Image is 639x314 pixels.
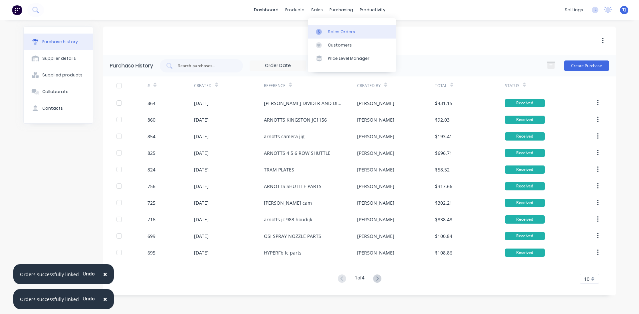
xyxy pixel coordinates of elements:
div: [DATE] [194,216,209,223]
div: $838.48 [435,216,452,223]
div: OSI SPRAY NOZZLE PARTS [264,233,321,240]
div: $92.03 [435,116,450,123]
div: Received [505,116,545,124]
div: [PERSON_NAME] [357,249,394,256]
div: $193.41 [435,133,452,140]
div: Orders successfully linked [20,296,79,303]
div: Supplied products [42,72,83,78]
div: [PERSON_NAME] cam [264,199,312,206]
div: Received [505,215,545,224]
div: [DATE] [194,199,209,206]
div: [PERSON_NAME] [357,233,394,240]
button: Undo [79,293,99,303]
div: Received [505,182,545,190]
div: Created [194,83,212,89]
div: $696.71 [435,150,452,157]
div: [DATE] [194,133,209,140]
div: [PERSON_NAME] [357,166,394,173]
div: $317.66 [435,183,452,190]
div: [DATE] [194,166,209,173]
a: dashboard [251,5,282,15]
span: × [103,294,107,304]
div: $302.21 [435,199,452,206]
a: Sales Orders [308,25,396,38]
span: TJ [622,7,626,13]
div: Supplier details [42,55,76,61]
div: Received [505,232,545,240]
div: [DATE] [194,233,209,240]
span: 10 [584,275,589,282]
div: [PERSON_NAME] DIVIDER AND DIVER LHS AND RHS [264,100,344,107]
button: Supplied products [24,67,93,83]
div: [DATE] [194,249,209,256]
div: arnotts jc 983 houdijk [264,216,312,223]
a: Customers [308,39,396,52]
div: ARNOTTS 4 5 6 ROW SHUTTLE [264,150,330,157]
div: [DATE] [194,150,209,157]
a: Price Level Manager [308,52,396,65]
button: Undo [79,268,99,278]
div: 756 [147,183,155,190]
div: Sales Orders [328,29,355,35]
div: 860 [147,116,155,123]
div: 695 [147,249,155,256]
div: Received [505,99,545,107]
div: Created By [357,83,381,89]
div: [PERSON_NAME] [357,100,394,107]
div: Status [505,83,520,89]
div: TRAM PLATES [264,166,294,173]
div: Collaborate [42,89,69,95]
div: 716 [147,216,155,223]
div: $431.15 [435,100,452,107]
div: Purchase History [110,62,153,70]
div: 699 [147,233,155,240]
div: 725 [147,199,155,206]
div: 854 [147,133,155,140]
span: × [103,269,107,279]
div: productivity [356,5,389,15]
div: products [282,5,308,15]
div: 825 [147,150,155,157]
div: Customers [328,42,352,48]
div: Received [505,149,545,157]
img: Factory [12,5,22,15]
div: ARNOTTS KINGSTON JC1156 [264,116,327,123]
div: [PERSON_NAME] [357,216,394,223]
div: HYPERFb lc parts [264,249,302,256]
div: [PERSON_NAME] [357,150,394,157]
button: Purchase history [24,34,93,50]
div: Orders successfully linked [20,271,79,278]
input: Search purchases... [177,62,233,69]
div: [PERSON_NAME] [357,116,394,123]
div: purchasing [326,5,356,15]
div: Received [505,249,545,257]
button: Collaborate [24,83,93,100]
div: 824 [147,166,155,173]
div: arnotts camera jig [264,133,305,140]
button: Create Purchase [564,60,609,71]
input: Order Date [250,61,306,71]
div: # [147,83,150,89]
div: ARNOTTS SHUTTLE PARTS [264,183,321,190]
div: [DATE] [194,116,209,123]
div: [PERSON_NAME] [357,199,394,206]
div: Received [505,132,545,141]
div: $100.84 [435,233,452,240]
button: Contacts [24,100,93,117]
button: Close [97,266,114,282]
div: Purchase history [42,39,78,45]
button: Supplier details [24,50,93,67]
button: Close [97,291,114,307]
div: Received [505,165,545,174]
div: [PERSON_NAME] [357,133,394,140]
div: 1 of 4 [355,274,364,284]
div: Total [435,83,447,89]
div: [DATE] [194,100,209,107]
div: sales [308,5,326,15]
div: [DATE] [194,183,209,190]
div: 864 [147,100,155,107]
div: Price Level Manager [328,55,369,61]
div: $108.86 [435,249,452,256]
div: Reference [264,83,286,89]
div: settings [561,5,586,15]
